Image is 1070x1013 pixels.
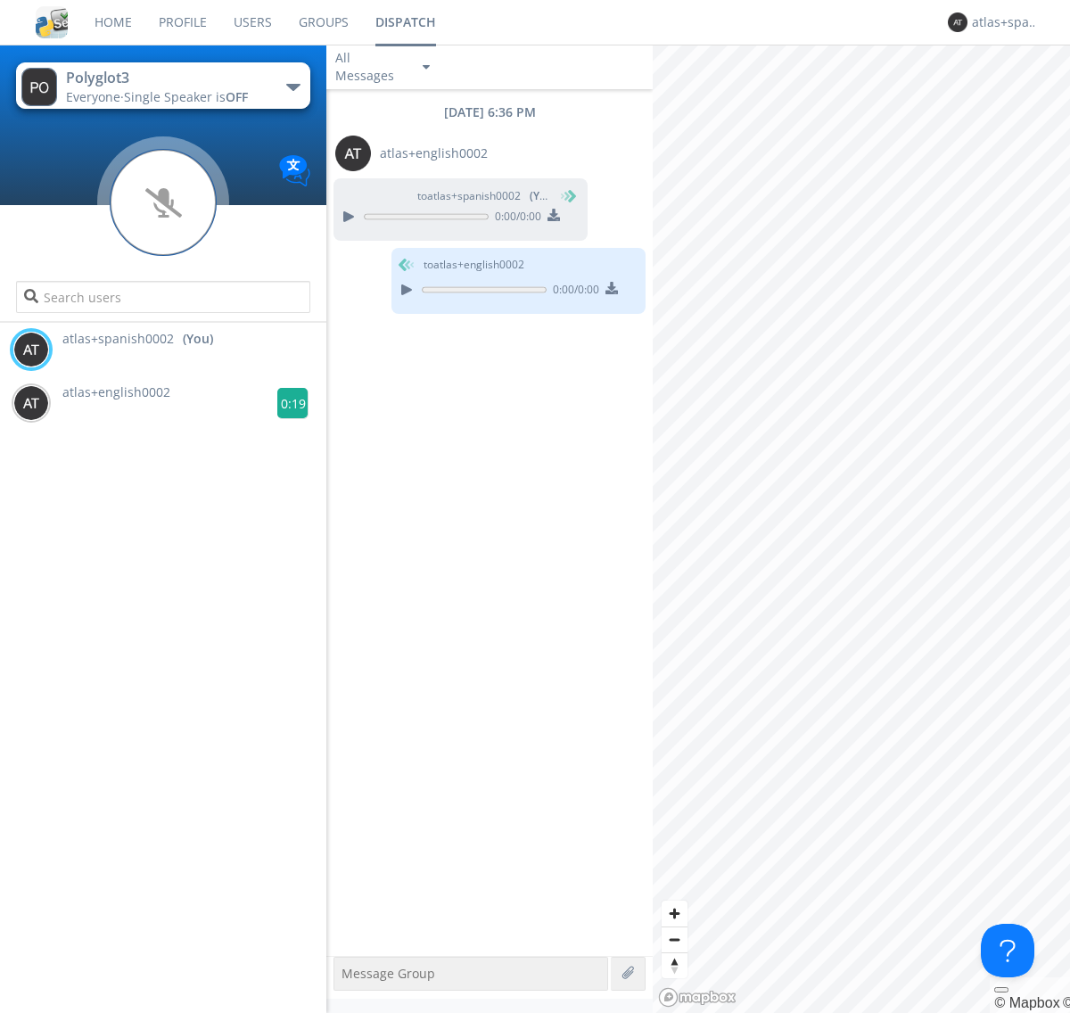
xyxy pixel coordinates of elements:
[972,13,1039,31] div: atlas+spanish0002
[662,952,687,978] button: Reset bearing to north
[662,927,687,952] span: Zoom out
[21,68,57,106] img: 373638.png
[62,330,174,348] span: atlas+spanish0002
[530,188,556,203] span: (You)
[605,282,618,294] img: download media button
[326,103,653,121] div: [DATE] 6:36 PM
[16,281,309,313] input: Search users
[994,995,1059,1010] a: Mapbox
[66,68,267,88] div: Polyglot3
[489,209,541,228] span: 0:00 / 0:00
[124,88,248,105] span: Single Speaker is
[981,924,1034,977] iframe: Toggle Customer Support
[423,65,430,70] img: caret-down-sm.svg
[948,12,967,32] img: 373638.png
[279,155,310,186] img: Translation enabled
[662,901,687,927] button: Zoom in
[66,88,267,106] div: Everyone ·
[994,987,1008,992] button: Toggle attribution
[658,987,737,1008] a: Mapbox logo
[16,62,309,109] button: Polyglot3Everyone·Single Speaker isOFF
[13,385,49,421] img: 373638.png
[226,88,248,105] span: OFF
[424,257,524,273] span: to atlas+english0002
[183,330,213,348] div: (You)
[335,136,371,171] img: 373638.png
[547,282,599,301] span: 0:00 / 0:00
[36,6,68,38] img: cddb5a64eb264b2086981ab96f4c1ba7
[662,927,687,952] button: Zoom out
[62,383,170,400] span: atlas+english0002
[335,49,407,85] div: All Messages
[13,332,49,367] img: 373638.png
[417,188,551,204] span: to atlas+spanish0002
[380,144,488,162] span: atlas+english0002
[547,209,560,221] img: download media button
[662,953,687,978] span: Reset bearing to north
